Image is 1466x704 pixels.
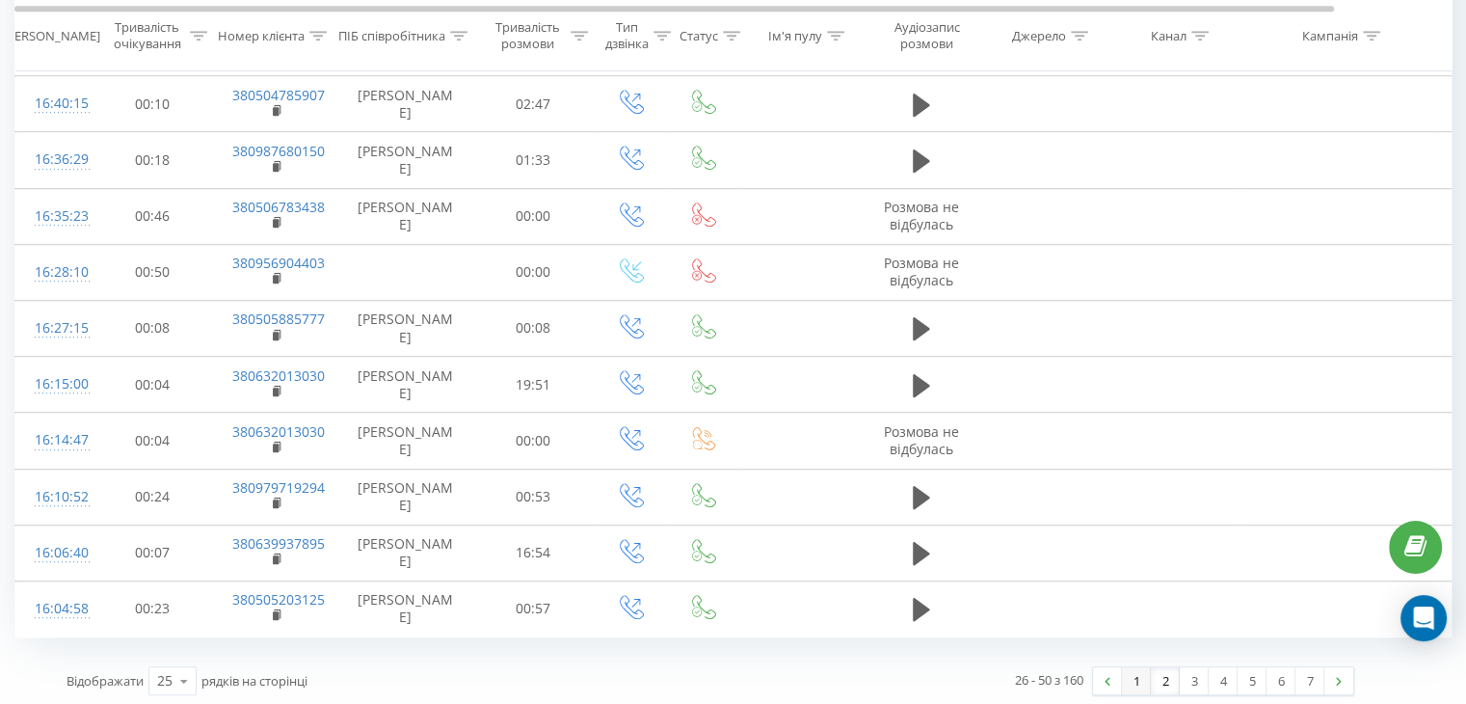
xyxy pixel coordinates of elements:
div: 16:15:00 [35,366,73,403]
td: [PERSON_NAME] [338,525,473,581]
td: 00:00 [473,188,594,244]
a: 380639937895 [232,534,325,553]
div: Номер клієнта [218,28,305,44]
div: Джерело [1012,28,1066,44]
a: 380504785907 [232,86,325,104]
div: 16:10:52 [35,478,73,516]
div: 16:06:40 [35,534,73,572]
td: 00:53 [473,469,594,525]
td: [PERSON_NAME] [338,413,473,469]
td: [PERSON_NAME] [338,300,473,356]
td: 19:51 [473,357,594,413]
div: 16:40:15 [35,85,73,122]
div: Канал [1151,28,1186,44]
td: 00:50 [93,244,213,300]
div: Аудіозапис розмови [880,20,973,53]
td: 01:33 [473,132,594,188]
div: 16:04:58 [35,590,73,628]
a: 2 [1151,667,1180,694]
div: 25 [157,671,173,690]
a: 7 [1295,667,1324,694]
a: 380632013030 [232,366,325,385]
td: 00:04 [93,357,213,413]
td: 00:46 [93,188,213,244]
td: [PERSON_NAME] [338,132,473,188]
span: Розмова не відбулась [884,422,959,458]
div: ПІБ співробітника [338,28,445,44]
div: 16:27:15 [35,310,73,347]
a: 5 [1238,667,1266,694]
td: 16:54 [473,525,594,581]
td: [PERSON_NAME] [338,469,473,525]
td: 00:00 [473,413,594,469]
span: Відображати [67,672,144,690]
td: [PERSON_NAME] [338,581,473,636]
a: 380505885777 [232,310,325,328]
span: Розмова не відбулась [884,254,959,289]
td: 02:47 [473,76,594,132]
a: 380505203125 [232,590,325,609]
div: [PERSON_NAME] [3,28,100,44]
div: 16:35:23 [35,198,73,235]
td: 00:23 [93,581,213,636]
td: 00:07 [93,525,213,581]
div: Тривалість розмови [490,20,566,53]
div: Тип дзвінка [605,20,649,53]
td: 00:08 [93,300,213,356]
a: 380506783438 [232,198,325,216]
a: 380987680150 [232,142,325,160]
td: 00:10 [93,76,213,132]
div: Кампанія [1302,28,1358,44]
div: 16:14:47 [35,421,73,459]
td: 00:57 [473,581,594,636]
td: 00:04 [93,413,213,469]
td: 00:00 [473,244,594,300]
a: 380956904403 [232,254,325,272]
a: 3 [1180,667,1209,694]
td: [PERSON_NAME] [338,76,473,132]
td: 00:24 [93,469,213,525]
div: Ім'я пулу [768,28,822,44]
span: рядків на сторінці [201,672,307,690]
div: Статус [680,28,718,44]
a: 4 [1209,667,1238,694]
span: Розмова не відбулась [884,198,959,233]
div: Open Intercom Messenger [1400,595,1447,641]
td: 00:18 [93,132,213,188]
div: 16:36:29 [35,141,73,178]
div: 16:28:10 [35,254,73,291]
td: [PERSON_NAME] [338,188,473,244]
a: 380979719294 [232,478,325,497]
td: [PERSON_NAME] [338,357,473,413]
a: 1 [1122,667,1151,694]
a: 6 [1266,667,1295,694]
div: 26 - 50 з 160 [1015,670,1083,690]
td: 00:08 [473,300,594,356]
a: 380632013030 [232,422,325,441]
div: Тривалість очікування [109,20,185,53]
